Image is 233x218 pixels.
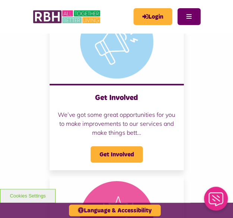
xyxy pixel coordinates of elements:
iframe: Netcall Web Assistant for live chat [199,184,233,218]
p: We’ve got some great opportunities for you to make improvements to our services and make things b... [57,110,176,137]
button: Navigation [177,8,201,25]
h3: Get Involved [57,93,176,103]
button: Language & Accessibility [69,205,161,216]
a: MyRBH [133,8,172,25]
img: RBH [33,8,102,26]
span: Get Involved [91,146,143,163]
